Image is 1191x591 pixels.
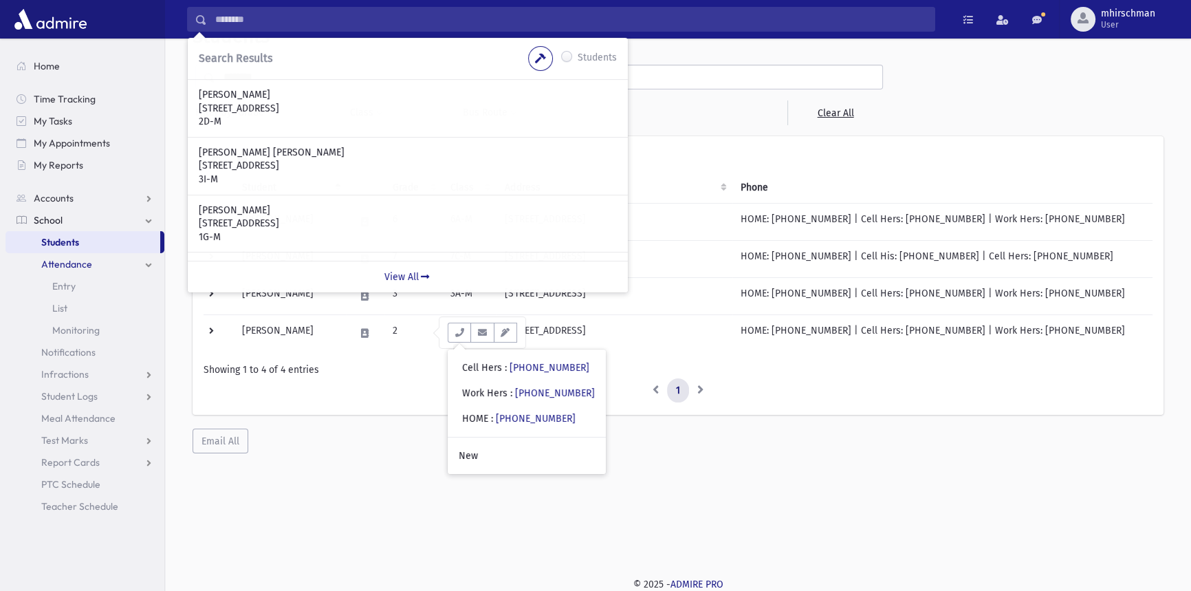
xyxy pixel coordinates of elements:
[732,172,1152,204] th: Phone
[6,473,164,495] a: PTC Schedule
[41,500,118,513] span: Teacher Schedule
[41,346,96,358] span: Notifications
[6,495,164,517] a: Teacher Schedule
[6,154,164,176] a: My Reports
[52,302,67,314] span: List
[188,261,628,292] a: View All
[34,115,72,127] span: My Tasks
[41,434,88,447] span: Test Marks
[199,146,617,160] p: [PERSON_NAME] [PERSON_NAME]
[496,277,732,314] td: [STREET_ADDRESS]
[11,6,90,33] img: AdmirePro
[732,240,1152,277] td: HOME: [PHONE_NUMBER] | Cell His: [PHONE_NUMBER] | Cell Hers: [PHONE_NUMBER]
[6,363,164,385] a: Infractions
[199,230,617,244] p: 1G-M
[462,386,595,400] div: Work Hers
[462,411,576,426] div: HOME
[6,132,164,154] a: My Appointments
[1101,8,1155,19] span: mhirschman
[732,314,1152,352] td: HOME: [PHONE_NUMBER] | Cell Hers: [PHONE_NUMBER] | Work Hers: [PHONE_NUMBER]
[199,159,617,173] p: [STREET_ADDRESS]
[34,93,96,105] span: Time Tracking
[732,277,1152,314] td: HOME: [PHONE_NUMBER] | Cell Hers: [PHONE_NUMBER] | Work Hers: [PHONE_NUMBER]
[515,387,595,399] a: [PHONE_NUMBER]
[496,314,732,352] td: [STREET_ADDRESS]
[448,443,606,469] a: New
[6,187,164,209] a: Accounts
[234,277,346,314] td: [PERSON_NAME]
[52,324,100,336] span: Monitoring
[199,204,617,244] a: [PERSON_NAME] [STREET_ADDRESS] 1G-M
[41,456,100,469] span: Report Cards
[6,319,164,341] a: Monitoring
[442,277,497,314] td: 3A-M
[41,412,116,425] span: Meal Attendance
[6,297,164,319] a: List
[199,173,617,186] p: 3I-M
[34,214,63,226] span: School
[199,115,617,129] p: 2D-M
[6,110,164,132] a: My Tasks
[199,217,617,230] p: [STREET_ADDRESS]
[41,390,98,402] span: Student Logs
[6,209,164,231] a: School
[199,204,617,217] p: [PERSON_NAME]
[199,52,272,65] span: Search Results
[732,203,1152,240] td: HOME: [PHONE_NUMBER] | Cell Hers: [PHONE_NUMBER] | Work Hers: [PHONE_NUMBER]
[34,192,74,204] span: Accounts
[6,451,164,473] a: Report Cards
[234,314,346,352] td: [PERSON_NAME]
[34,137,110,149] span: My Appointments
[34,159,83,171] span: My Reports
[667,378,689,403] a: 1
[6,341,164,363] a: Notifications
[199,88,617,129] a: [PERSON_NAME] [STREET_ADDRESS] 2D-M
[505,362,507,374] span: :
[199,102,617,116] p: [STREET_ADDRESS]
[6,429,164,451] a: Test Marks
[193,429,248,453] button: Email All
[462,361,589,375] div: Cell Hers
[41,368,89,380] span: Infractions
[6,55,164,77] a: Home
[578,50,617,67] label: Students
[6,407,164,429] a: Meal Attendance
[41,236,79,248] span: Students
[6,275,164,297] a: Entry
[204,363,1152,377] div: Showing 1 to 4 of 4 entries
[6,385,164,407] a: Student Logs
[207,7,935,32] input: Search
[491,413,493,425] span: :
[6,253,164,275] a: Attendance
[6,231,160,253] a: Students
[6,88,164,110] a: Time Tracking
[496,413,576,425] a: [PHONE_NUMBER]
[384,314,442,352] td: 2
[1101,19,1155,30] span: User
[41,258,92,270] span: Attendance
[199,88,617,102] p: [PERSON_NAME]
[442,314,497,352] td: 2B-M
[670,579,723,590] a: ADMIRE PRO
[510,387,512,399] span: :
[52,280,76,292] span: Entry
[787,100,883,125] a: Clear All
[34,60,60,72] span: Home
[510,362,589,374] a: [PHONE_NUMBER]
[494,323,517,343] button: Email Templates
[384,277,442,314] td: 3
[41,478,100,491] span: PTC Schedule
[199,146,617,186] a: [PERSON_NAME] [PERSON_NAME] [STREET_ADDRESS] 3I-M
